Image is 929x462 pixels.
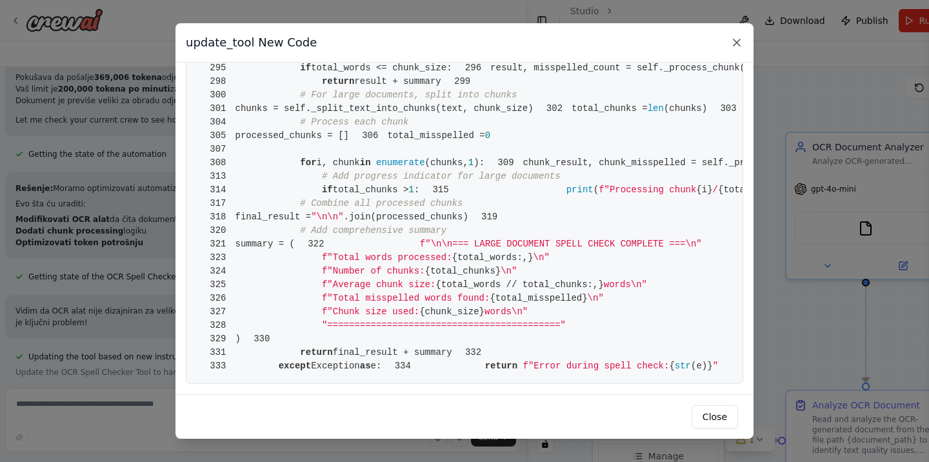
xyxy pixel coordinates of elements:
[387,130,484,141] span: total_misspelled =
[241,332,279,346] span: 330
[452,346,491,359] span: 332
[197,197,235,210] span: 317
[300,347,332,357] span: return
[485,130,490,141] span: 0
[197,156,235,170] span: 308
[534,102,572,115] span: 302
[468,157,474,168] span: 1
[197,224,235,237] span: 320
[452,63,821,73] span: result, misspelled_count = self._process_chunk(text, use_api)
[322,185,333,195] span: if
[501,266,517,276] span: \n"
[197,305,235,319] span: 327
[675,361,691,371] span: str
[322,306,419,317] span: f"Chunk size used:
[425,157,468,168] span: (chunks,
[354,76,441,86] span: result + summary
[696,185,712,195] span: {i}
[322,266,425,276] span: f"Number of chunks:
[295,237,334,251] span: 322
[300,198,463,208] span: # Combine all processed chunks
[322,171,561,181] span: # Add progress indicator for large documents
[300,157,316,168] span: for
[197,88,235,102] span: 300
[594,185,599,195] span: (
[235,212,312,222] span: final_result =
[490,293,587,303] span: {total_misspelled}
[713,361,718,371] span: "
[588,293,604,303] span: \n"
[452,252,534,263] span: {total_words:,}
[317,157,360,168] span: i, chunk
[300,63,311,73] span: if
[333,347,452,357] span: final_result + summary
[197,103,534,114] span: chunks = self._split_text_into_chunks(text, chunk_size)
[408,185,414,195] span: 1
[322,279,435,290] span: f"Average chunk size:
[197,346,235,359] span: 331
[664,103,707,114] span: (chunks)
[197,170,235,183] span: 313
[311,63,452,73] span: total_words <= chunk_size:
[707,102,746,115] span: 303
[344,212,468,222] span: .join(processed_chunks)
[197,319,235,332] span: 328
[419,183,458,197] span: 315
[197,239,295,249] span: summary = (
[484,157,892,168] span: chunk_result, chunk_misspelled = self._process_chunk(chunk, use_api)
[534,252,550,263] span: \n"
[691,361,713,371] span: (e)}
[300,117,408,127] span: # Process each chunk
[484,306,528,317] span: words\n"
[484,156,523,170] span: 309
[311,361,360,371] span: Exception
[604,279,647,290] span: words\n"
[197,237,235,251] span: 321
[420,239,702,249] span: f"\n\n=== LARGE DOCUMENT SPELL CHECK COMPLETE ===\n"
[197,278,235,292] span: 325
[360,157,371,168] span: in
[599,185,696,195] span: f"Processing chunk
[197,183,235,197] span: 314
[572,103,648,114] span: total_chunks =
[311,212,343,222] span: "\n\n"
[333,185,409,195] span: total_chunks >
[441,75,480,88] span: 299
[197,265,235,278] span: 324
[197,210,235,224] span: 318
[197,334,241,344] span: )
[523,361,670,371] span: f"Error during spell check:
[474,157,484,168] span: ):
[322,252,452,263] span: f"Total words processed:
[648,103,664,114] span: len
[197,292,235,305] span: 326
[197,115,235,129] span: 304
[566,185,594,195] span: print
[435,279,603,290] span: {total_words // total_chunks:,}
[197,332,235,346] span: 329
[322,293,490,303] span: f"Total misspelled words found:
[186,34,317,52] h3: update_tool New Code
[419,306,484,317] span: {chunk_size}
[349,129,388,143] span: 306
[381,359,420,373] span: 334
[197,129,235,143] span: 305
[669,361,674,371] span: {
[376,157,425,168] span: enumerate
[718,185,794,195] span: {total_chunks}
[197,359,235,373] span: 333
[371,361,382,371] span: e:
[197,130,349,141] span: processed_chunks = []
[468,210,507,224] span: 319
[322,76,354,86] span: return
[414,185,419,195] span: :
[322,320,566,330] span: "==========================================="
[485,361,517,371] span: return
[360,361,371,371] span: as
[713,185,718,195] span: /
[197,102,235,115] span: 301
[197,143,235,156] span: 307
[300,225,446,236] span: # Add comprehensive summary
[425,266,501,276] span: {total_chunks}
[197,251,235,265] span: 323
